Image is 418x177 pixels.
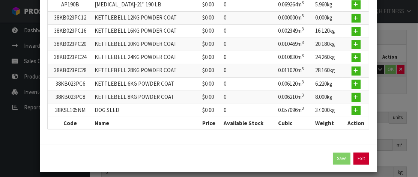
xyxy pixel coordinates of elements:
[48,51,93,64] td: 38KB023PC24
[48,25,93,38] td: 38KB023PC16
[93,51,200,64] td: KETTLEBELL 24KG POWDER COAT
[200,25,221,38] td: $0.00
[93,38,200,51] td: KETTLEBELL 20KG POWDER COAT
[93,77,200,91] td: KETTLEBELL 6KG POWDER COAT
[200,91,221,104] td: $0.00
[48,77,93,91] td: 38KB023PC6
[48,11,93,24] td: 38KB023PC12
[313,77,343,91] td: 6.220kg
[222,25,276,38] td: 0
[276,91,313,104] td: 0.006210m
[276,51,313,64] td: 0.010830m
[313,91,343,104] td: 8.000kg
[200,64,221,77] td: $0.00
[276,38,313,51] td: 0.010469m
[93,117,200,129] th: Name
[222,77,276,91] td: 0
[48,64,93,77] td: 38KB023PC28
[200,77,221,91] td: $0.00
[276,104,313,117] td: 0.057096m
[276,64,313,77] td: 0.011020m
[48,38,93,51] td: 38KB023PC20
[353,153,369,165] a: Exit
[302,66,304,71] sup: 3
[313,51,343,64] td: 24.260kg
[313,38,343,51] td: 20.180kg
[222,51,276,64] td: 0
[302,26,304,32] sup: 3
[222,64,276,77] td: 0
[313,64,343,77] td: 28.160kg
[276,77,313,91] td: 0.006120m
[302,53,304,58] sup: 3
[200,11,221,24] td: $0.00
[302,106,304,111] sup: 3
[276,25,313,38] td: 0.002349m
[302,92,304,98] sup: 3
[276,117,313,129] th: Cubic
[313,11,343,24] td: 0.000kg
[222,104,276,117] td: 0
[302,40,304,45] sup: 3
[93,64,200,77] td: KETTLEBELL 28KG POWDER COAT
[333,153,350,165] button: Save
[200,117,221,129] th: Price
[48,91,93,104] td: 38KB023PC8
[313,104,343,117] td: 37.000kg
[313,117,343,129] th: Weight
[93,25,200,38] td: KETTLEBELL 16KG POWDER COAT
[48,104,93,117] td: 38KSL105NM
[93,11,200,24] td: KETTLEBELL 12KG POWDER COAT
[276,11,313,24] td: 0.000000m
[200,104,221,117] td: $0.00
[200,38,221,51] td: $0.00
[93,104,200,117] td: DOG SLED
[302,79,304,85] sup: 3
[302,13,304,18] sup: 3
[93,91,200,104] td: KETTLEBELL 8KG POWDER COAT
[222,38,276,51] td: 0
[313,25,343,38] td: 16.120kg
[343,117,369,129] th: Action
[222,117,276,129] th: Available Stock
[222,91,276,104] td: 0
[48,117,93,129] th: Code
[200,51,221,64] td: $0.00
[222,11,276,24] td: 0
